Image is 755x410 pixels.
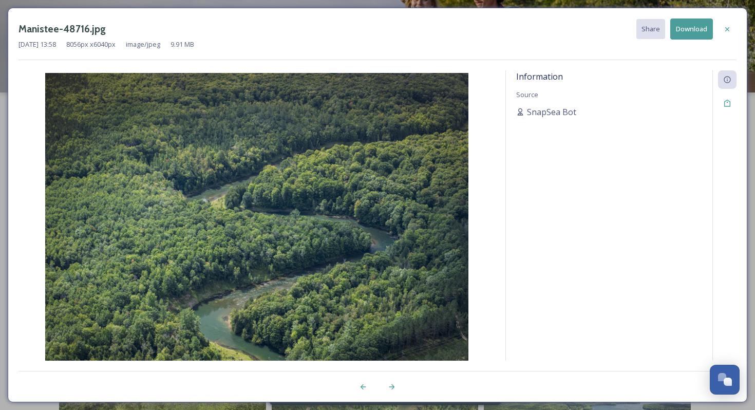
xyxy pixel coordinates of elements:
[126,40,160,49] span: image/jpeg
[710,365,740,395] button: Open Chat
[516,71,563,82] span: Information
[18,73,495,390] img: id%3AzCm5_wytqcYAAAAAAAC7GA.jpg
[18,40,56,49] span: [DATE] 13:58
[18,22,106,36] h3: Manistee-48716.jpg
[66,40,116,49] span: 8056 px x 6040 px
[636,19,665,39] button: Share
[527,106,576,118] span: SnapSea Bot
[516,90,538,99] span: Source
[171,40,194,49] span: 9.91 MB
[670,18,713,40] button: Download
